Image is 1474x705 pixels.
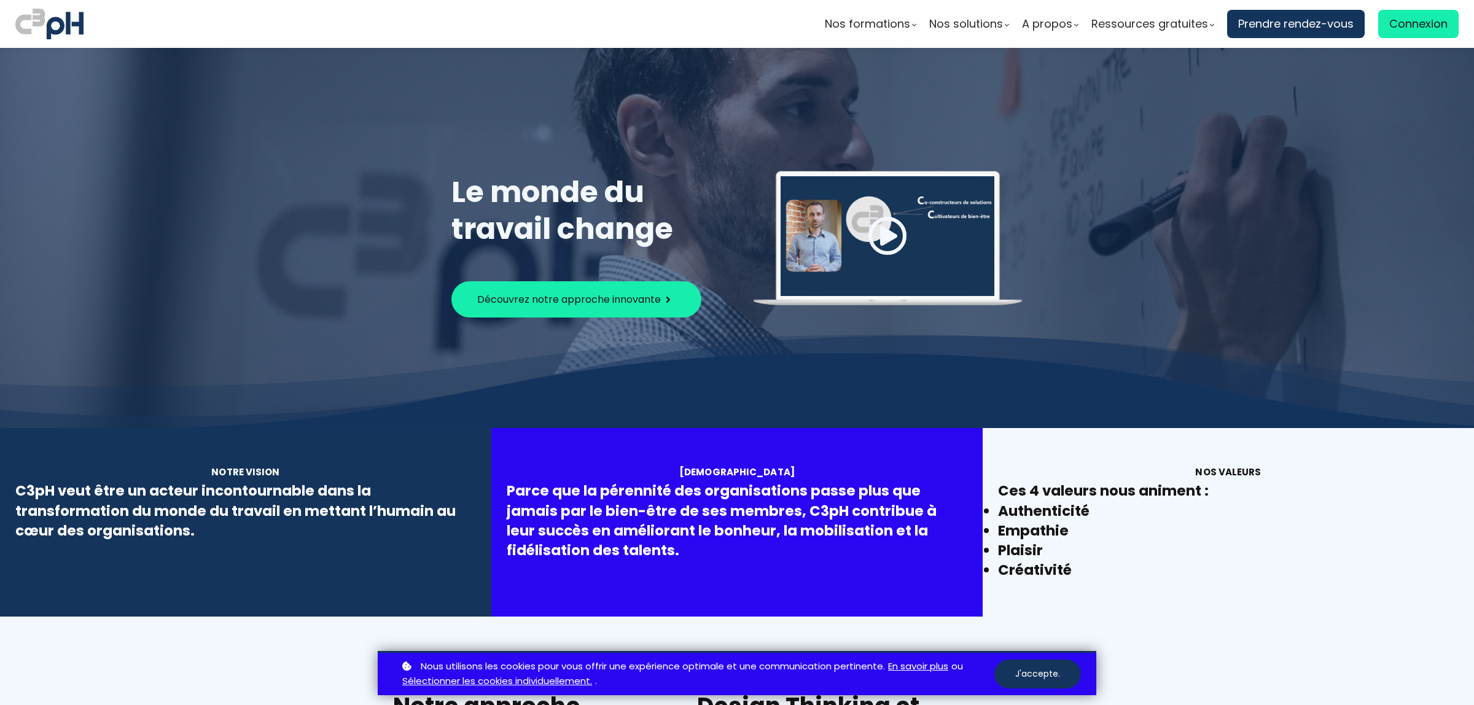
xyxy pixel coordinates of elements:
div: Ces 4 valeurs nous animent : [998,481,1459,501]
span: Nous utilisons les cookies pour vous offrir une expérience optimale et une communication pertinente. [421,659,885,674]
li: Créativité [998,560,1459,580]
li: Plaisir [998,540,1459,560]
span: Ressources gratuites [1091,15,1208,33]
a: Sélectionner les cookies individuellement. [402,674,592,689]
li: Empathie [998,521,1459,540]
a: Prendre rendez-vous [1227,10,1365,38]
button: Découvrez notre approche innovante [451,281,701,317]
li: Authenticité [998,501,1459,521]
a: En savoir plus [888,659,948,674]
span: Découvrez notre approche innovante [477,292,661,307]
span: A propos [1022,15,1072,33]
span: Nos formations [825,15,910,33]
a: Connexion [1378,10,1459,38]
span: Connexion [1389,15,1448,33]
div: [DEMOGRAPHIC_DATA] [507,465,967,479]
p: ou . [399,659,994,690]
div: Parce que la pérennité des organisations passe plus que jamais par le bien-être de ses membres, C... [507,481,967,560]
div: C3pH veut être un acteur incontournable dans la transformation du monde du travail en mettant l’h... [15,481,476,540]
span: Prendre rendez-vous [1238,15,1354,33]
span: Le monde du travail change [451,171,673,249]
div: Nos valeurs [998,465,1459,479]
div: Notre vision [15,465,476,479]
span: Nos solutions [929,15,1003,33]
button: J'accepte. [994,660,1081,688]
img: logo C3PH [15,6,84,42]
